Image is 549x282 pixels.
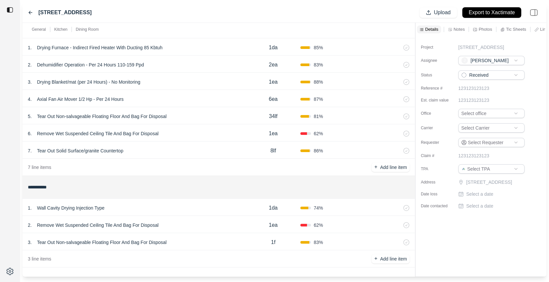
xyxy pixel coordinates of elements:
p: Remove Wet Suspended Ceiling Tile And Bag For Disposal [34,221,161,230]
p: Axial Fan Air Mover 1/2 Hp - Per 24 Hours [34,95,126,104]
p: Add line item [380,164,407,171]
p: + [374,255,377,262]
p: 1da [269,44,278,52]
p: [STREET_ADDRESS] [466,179,526,185]
p: 1f [271,238,275,246]
p: Notes [454,26,465,32]
span: 83 % [314,239,323,246]
p: 1ea [269,221,278,229]
p: Export to Xactimate [469,9,515,17]
p: Add line item [380,256,407,262]
label: Date contacted [421,203,454,209]
span: 86 % [314,147,323,154]
p: 1ea [269,130,278,138]
label: Est. claim value [421,98,454,103]
img: right-panel.svg [526,5,541,20]
p: + [374,163,377,171]
button: +Add line item [372,163,409,172]
p: 3 . [28,79,32,85]
p: 4 . [28,96,32,102]
p: 5 . [28,113,32,120]
span: 81 % [314,113,323,120]
button: Upload [420,7,457,18]
span: 87 % [314,96,323,102]
label: Office [421,111,454,116]
p: Drying Furnace - Indirect Fired Heater With Ducting 85 Kbtuh [34,43,165,52]
p: Dehumidifier Operation - Per 24 Hours 110-159 Ppd [34,60,147,69]
label: Requester [421,140,454,145]
label: Carrier [421,125,454,131]
p: Upload [434,9,451,17]
button: +Add line item [372,254,409,263]
p: Kitchen [54,27,68,32]
p: 34lf [269,112,277,120]
p: 6ea [269,95,278,103]
p: Tear Out Non-salvageable Floating Floor And Bag For Disposal [34,112,169,121]
span: 88 % [314,79,323,85]
label: Address [421,180,454,185]
p: 123123123123 [458,85,489,92]
p: Photos [478,26,492,32]
span: 62 % [314,222,323,228]
label: Status [421,72,454,78]
label: Claim # [421,153,454,158]
p: Tear Out Non-salvageable Floating Floor And Bag For Disposal [34,238,169,247]
p: 6 . [28,130,32,137]
p: 1ea [269,78,278,86]
p: 2ea [269,61,278,69]
p: Wall Cavity Drying Injection Type [34,203,107,213]
label: [STREET_ADDRESS] [38,9,92,17]
p: General [32,27,46,32]
p: Drying Blanket/mat (per 24 Hours) - No Monitoring [34,77,143,87]
button: Export to Xactimate [462,7,521,18]
p: Tear Out Solid Surface/granite Countertop [34,146,126,155]
p: Select a date [466,191,493,197]
p: 2 . [28,222,32,228]
p: Select a date [466,203,493,209]
p: 3 . [28,239,32,246]
p: 8lf [271,147,276,155]
p: 2 . [28,61,32,68]
p: Remove Wet Suspended Ceiling Tile And Bag For Disposal [34,129,161,138]
p: 1 . [28,205,32,211]
p: 3 line items [28,256,51,262]
span: 85 % [314,44,323,51]
label: Project [421,45,454,50]
p: 123123123123 [458,152,489,159]
span: 83 % [314,61,323,68]
p: 7 . [28,147,32,154]
span: 74 % [314,205,323,211]
label: TPA [421,166,454,172]
p: Dining Room [76,27,99,32]
label: Assignee [421,58,454,63]
p: 1da [269,204,278,212]
img: toggle sidebar [7,7,13,13]
p: 1 . [28,44,32,51]
p: 7 line items [28,164,51,171]
p: [STREET_ADDRESS] [458,44,504,51]
span: 62 % [314,130,323,137]
p: 123123123123 [458,97,489,103]
label: Date loss [421,191,454,197]
p: Details [425,26,438,32]
p: Tic Sheets [506,26,526,32]
label: Reference # [421,86,454,91]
